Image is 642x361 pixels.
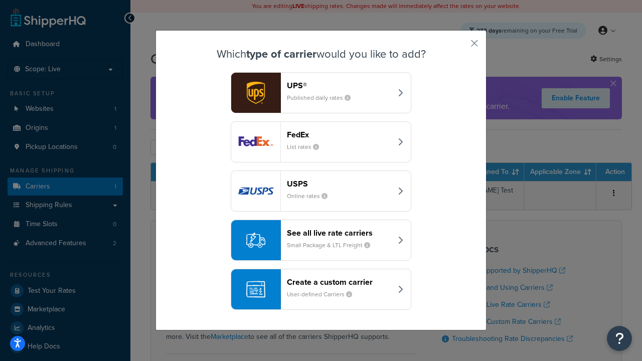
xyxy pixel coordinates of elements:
img: usps logo [231,171,280,211]
small: User-defined Carriers [287,290,360,299]
header: See all live rate carriers [287,228,392,238]
img: ups logo [231,73,280,113]
small: Published daily rates [287,93,359,102]
small: List rates [287,142,327,151]
button: fedEx logoFedExList rates [231,121,411,162]
strong: type of carrier [246,46,316,62]
header: Create a custom carrier [287,277,392,287]
img: icon-carrier-liverate-becf4550.svg [246,231,265,250]
img: icon-carrier-custom-c93b8a24.svg [246,280,265,299]
button: ups logoUPS®Published daily rates [231,72,411,113]
header: FedEx [287,130,392,139]
h3: Which would you like to add? [181,48,461,60]
small: Online rates [287,192,336,201]
img: fedEx logo [231,122,280,162]
header: UPS® [287,81,392,90]
header: USPS [287,179,392,189]
button: usps logoUSPSOnline rates [231,170,411,212]
button: Open Resource Center [607,326,632,351]
button: Create a custom carrierUser-defined Carriers [231,269,411,310]
small: Small Package & LTL Freight [287,241,378,250]
button: See all live rate carriersSmall Package & LTL Freight [231,220,411,261]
